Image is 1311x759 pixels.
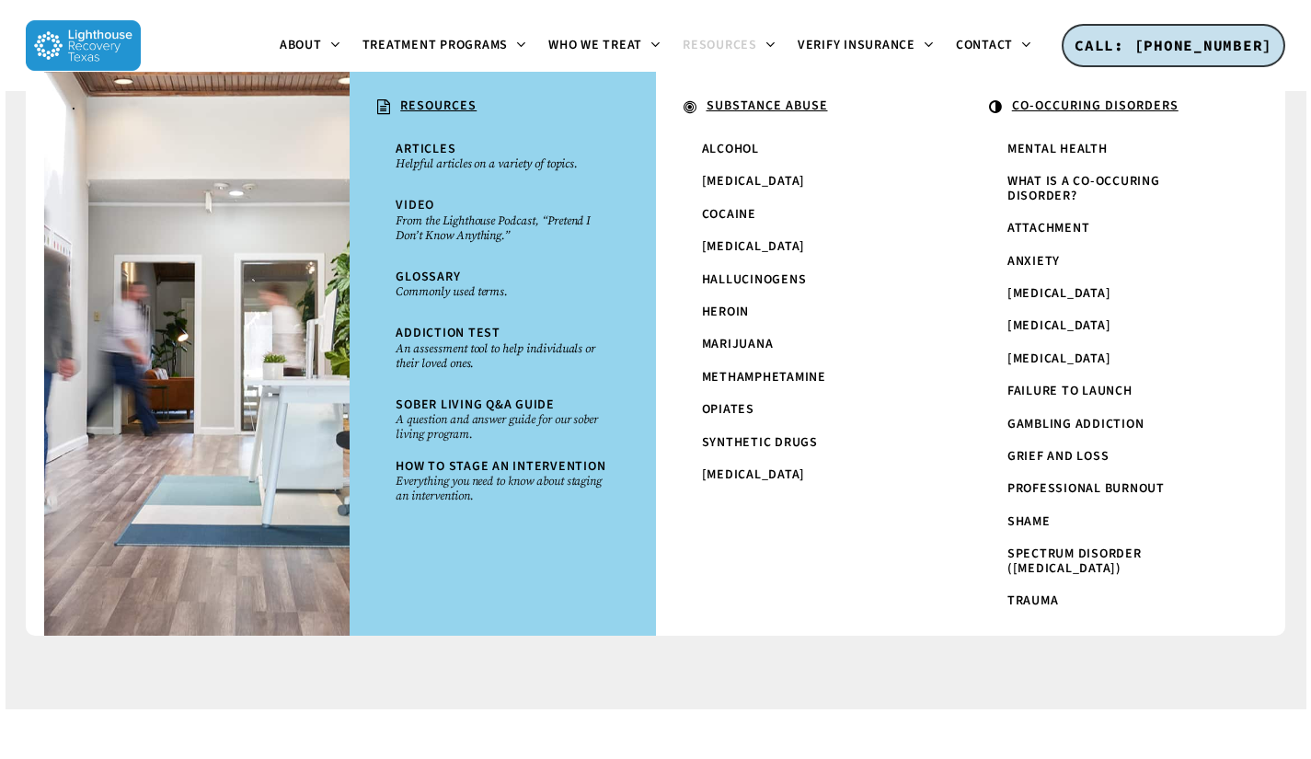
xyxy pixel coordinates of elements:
[1007,284,1111,303] span: [MEDICAL_DATA]
[26,20,141,71] img: Lighthouse Recovery Texas
[72,97,76,115] span: .
[998,310,1230,342] a: [MEDICAL_DATA]
[702,172,806,190] span: [MEDICAL_DATA]
[702,466,806,484] span: [MEDICAL_DATA]
[63,90,331,122] a: .
[280,36,322,54] span: About
[998,408,1230,441] a: Gambling Addiction
[396,341,609,371] small: An assessment tool to help individuals or their loved ones.
[1075,36,1272,54] span: CALL: [PHONE_NUMBER]
[998,343,1230,375] a: [MEDICAL_DATA]
[693,133,925,166] a: Alcohol
[386,317,618,379] a: Addiction TestAn assessment tool to help individuals or their loved ones.
[998,166,1230,213] a: What is a Co-Occuring Disorder?
[693,199,925,231] a: Cocaine
[672,39,787,53] a: Resources
[998,506,1230,538] a: Shame
[798,36,915,54] span: Verify Insurance
[269,39,351,53] a: About
[1007,172,1160,204] span: What is a Co-Occuring Disorder?
[396,412,609,442] small: A question and answer guide for our sober living program.
[702,237,806,256] span: [MEDICAL_DATA]
[1007,252,1060,270] span: Anxiety
[1012,97,1179,115] u: CO-OCCURING DISORDERS
[998,538,1230,585] a: Spectrum Disorder ([MEDICAL_DATA])
[998,246,1230,278] a: Anxiety
[1007,447,1110,466] span: Grief and Loss
[693,166,925,198] a: [MEDICAL_DATA]
[1007,592,1059,610] span: Trauma
[956,36,1013,54] span: Contact
[787,39,945,53] a: Verify Insurance
[998,585,1230,617] a: Trauma
[693,394,925,426] a: Opiates
[702,140,759,158] span: Alcohol
[702,368,826,386] span: Methamphetamine
[386,389,618,451] a: Sober Living Q&A GuideA question and answer guide for our sober living program.
[702,400,754,419] span: Opiates
[1007,382,1133,400] span: Failure to Launch
[362,36,509,54] span: Treatment Programs
[386,133,618,180] a: ArticlesHelpful articles on a variety of topics.
[386,190,618,251] a: VideoFrom the Lighthouse Podcast, “Pretend I Don’t Know Anything.”
[396,213,609,243] small: From the Lighthouse Podcast, “Pretend I Don’t Know Anything.”
[396,324,500,342] span: Addiction Test
[998,375,1230,408] a: Failure to Launch
[386,451,618,512] a: How To Stage An InterventionEverything you need to know about staging an intervention.
[693,328,925,361] a: Marijuana
[396,196,434,214] span: Video
[1007,219,1090,237] span: Attachment
[693,296,925,328] a: Heroin
[980,90,1248,125] a: CO-OCCURING DISORDERS
[998,278,1230,310] a: [MEDICAL_DATA]
[945,39,1042,53] a: Contact
[1062,24,1285,68] a: CALL: [PHONE_NUMBER]
[351,39,538,53] a: Treatment Programs
[368,90,637,125] a: RESOURCES
[702,303,750,321] span: Heroin
[1007,350,1111,368] span: [MEDICAL_DATA]
[702,433,818,452] span: Synthetic Drugs
[386,261,618,308] a: GlossaryCommonly used terms.
[396,156,609,171] small: Helpful articles on a variety of topics.
[702,335,774,353] span: Marijuana
[693,362,925,394] a: Methamphetamine
[396,457,605,476] span: How To Stage An Intervention
[1007,512,1051,531] span: Shame
[396,268,460,286] span: Glossary
[396,284,609,299] small: Commonly used terms.
[396,474,609,503] small: Everything you need to know about staging an intervention.
[702,205,756,224] span: Cocaine
[1007,545,1142,577] span: Spectrum Disorder ([MEDICAL_DATA])
[693,459,925,491] a: [MEDICAL_DATA]
[998,133,1230,166] a: Mental Health
[707,97,828,115] u: SUBSTANCE ABUSE
[674,90,943,125] a: SUBSTANCE ABUSE
[537,39,672,53] a: Who We Treat
[400,97,477,115] u: RESOURCES
[1007,316,1111,335] span: [MEDICAL_DATA]
[1007,140,1108,158] span: Mental Health
[998,473,1230,505] a: Professional Burnout
[1007,479,1165,498] span: Professional Burnout
[998,213,1230,245] a: Attachment
[702,270,807,289] span: Hallucinogens
[396,396,555,414] span: Sober Living Q&A Guide
[693,264,925,296] a: Hallucinogens
[396,140,455,158] span: Articles
[1007,415,1144,433] span: Gambling Addiction
[548,36,642,54] span: Who We Treat
[693,427,925,459] a: Synthetic Drugs
[683,36,757,54] span: Resources
[693,231,925,263] a: [MEDICAL_DATA]
[998,441,1230,473] a: Grief and Loss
